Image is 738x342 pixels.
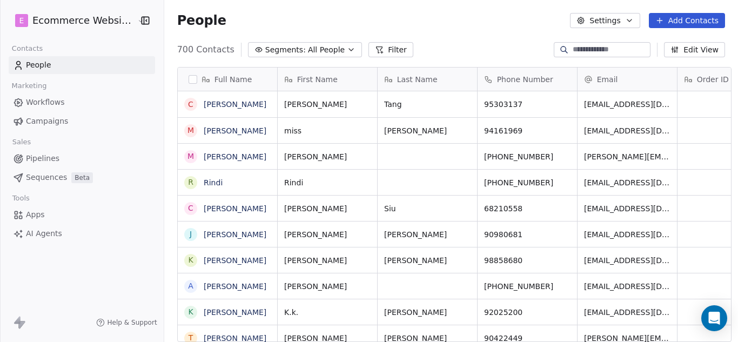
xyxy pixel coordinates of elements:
[578,68,677,91] div: Email
[484,307,571,318] span: 92025200
[9,56,155,74] a: People
[297,74,338,85] span: First Name
[584,281,670,292] span: [EMAIL_ADDRESS][DOMAIN_NAME]
[188,177,193,188] div: R
[204,282,266,291] a: [PERSON_NAME]
[26,116,68,127] span: Campaigns
[584,307,670,318] span: [EMAIL_ADDRESS][DOMAIN_NAME]
[177,43,234,56] span: 700 Contacts
[188,203,193,214] div: C
[384,99,471,110] span: Tang
[9,150,155,167] a: Pipelines
[649,13,725,28] button: Add Contacts
[284,307,371,318] span: K.k.
[26,59,51,71] span: People
[484,99,571,110] span: 95303137
[204,126,266,135] a: [PERSON_NAME]
[9,169,155,186] a: SequencesBeta
[177,12,226,29] span: People
[384,229,471,240] span: [PERSON_NAME]
[701,305,727,331] div: Open Intercom Messenger
[597,74,618,85] span: Email
[178,68,277,91] div: Full Name
[368,42,413,57] button: Filter
[204,308,266,317] a: [PERSON_NAME]
[26,228,62,239] span: AI Agents
[204,100,266,109] a: [PERSON_NAME]
[284,203,371,214] span: [PERSON_NAME]
[284,229,371,240] span: [PERSON_NAME]
[284,255,371,266] span: [PERSON_NAME]
[584,151,670,162] span: [PERSON_NAME][EMAIL_ADDRESS][DOMAIN_NAME]
[484,255,571,266] span: 98858680
[204,204,266,213] a: [PERSON_NAME]
[284,151,371,162] span: [PERSON_NAME]
[384,307,471,318] span: [PERSON_NAME]
[190,229,192,240] div: J
[378,68,477,91] div: Last Name
[26,209,45,220] span: Apps
[204,178,223,187] a: Rindi
[497,74,553,85] span: Phone Number
[284,281,371,292] span: [PERSON_NAME]
[107,318,157,327] span: Help & Support
[187,125,194,136] div: m
[484,229,571,240] span: 90980681
[570,13,640,28] button: Settings
[188,306,193,318] div: K
[7,78,51,94] span: Marketing
[188,280,193,292] div: A
[188,99,193,110] div: C
[187,151,194,162] div: M
[7,41,48,57] span: Contacts
[664,42,725,57] button: Edit View
[96,318,157,327] a: Help & Support
[284,177,371,188] span: Rindi
[584,99,670,110] span: [EMAIL_ADDRESS][DOMAIN_NAME]
[204,230,266,239] a: [PERSON_NAME]
[8,190,34,206] span: Tools
[204,256,266,265] a: [PERSON_NAME]
[384,125,471,136] span: [PERSON_NAME]
[265,44,306,56] span: Segments:
[284,125,371,136] span: miss
[584,125,670,136] span: [EMAIL_ADDRESS][DOMAIN_NAME]
[384,255,471,266] span: [PERSON_NAME]
[204,152,266,161] a: [PERSON_NAME]
[26,97,65,108] span: Workflows
[32,14,135,28] span: Ecommerce Website Builder
[484,281,571,292] span: [PHONE_NUMBER]
[26,153,59,164] span: Pipelines
[484,203,571,214] span: 68210558
[19,15,24,26] span: E
[308,44,345,56] span: All People
[584,177,670,188] span: [EMAIL_ADDRESS][DOMAIN_NAME]
[9,93,155,111] a: Workflows
[584,229,670,240] span: [EMAIL_ADDRESS][DOMAIN_NAME]
[214,74,252,85] span: Full Name
[484,125,571,136] span: 94161969
[284,99,371,110] span: [PERSON_NAME]
[584,255,670,266] span: [EMAIL_ADDRESS][DOMAIN_NAME]
[9,225,155,243] a: AI Agents
[697,74,729,85] span: Order ID
[26,172,67,183] span: Sequences
[9,206,155,224] a: Apps
[484,177,571,188] span: [PHONE_NUMBER]
[384,203,471,214] span: Siu
[584,203,670,214] span: [EMAIL_ADDRESS][DOMAIN_NAME]
[188,254,193,266] div: K
[478,68,577,91] div: Phone Number
[397,74,438,85] span: Last Name
[71,172,93,183] span: Beta
[278,68,377,91] div: First Name
[8,134,36,150] span: Sales
[484,151,571,162] span: [PHONE_NUMBER]
[13,11,130,30] button: EEcommerce Website Builder
[9,112,155,130] a: Campaigns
